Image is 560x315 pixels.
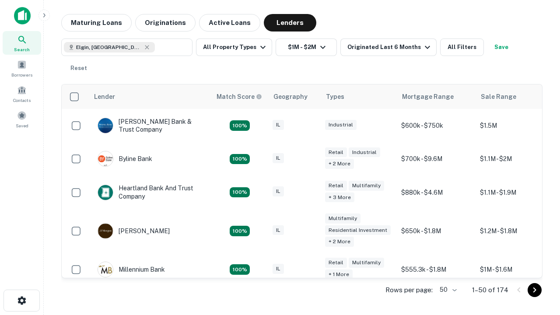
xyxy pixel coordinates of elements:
[325,237,354,247] div: + 2 more
[397,84,476,109] th: Mortgage Range
[487,38,515,56] button: Save your search to get updates of matches that match your search criteria.
[11,71,32,78] span: Borrowers
[3,56,41,80] a: Borrowers
[325,225,391,235] div: Residential Investment
[3,82,41,105] a: Contacts
[89,84,211,109] th: Lender
[472,285,508,295] p: 1–50 of 174
[325,120,357,130] div: Industrial
[476,109,554,142] td: $1.5M
[230,154,250,164] div: Matching Properties: 18, hasApolloMatch: undefined
[199,14,260,31] button: Active Loans
[476,253,554,286] td: $1M - $1.6M
[230,226,250,236] div: Matching Properties: 24, hasApolloMatch: undefined
[276,38,337,56] button: $1M - $2M
[98,223,170,239] div: [PERSON_NAME]
[516,245,560,287] iframe: Chat Widget
[98,262,165,277] div: Millennium Bank
[325,181,347,191] div: Retail
[349,258,384,268] div: Multifamily
[16,122,28,129] span: Saved
[402,91,454,102] div: Mortgage Range
[98,118,203,133] div: [PERSON_NAME] Bank & Trust Company
[273,186,284,196] div: IL
[397,175,476,209] td: $880k - $4.6M
[98,151,152,167] div: Byline Bank
[76,43,142,51] span: Elgin, [GEOGRAPHIC_DATA], [GEOGRAPHIC_DATA]
[273,91,308,102] div: Geography
[98,224,113,238] img: picture
[397,209,476,253] td: $650k - $1.8M
[3,31,41,55] a: Search
[13,97,31,104] span: Contacts
[273,225,284,235] div: IL
[14,7,31,24] img: capitalize-icon.png
[264,14,316,31] button: Lenders
[61,14,132,31] button: Maturing Loans
[347,42,433,52] div: Originated Last 6 Months
[476,209,554,253] td: $1.2M - $1.8M
[268,84,321,109] th: Geography
[481,91,516,102] div: Sale Range
[476,84,554,109] th: Sale Range
[349,181,384,191] div: Multifamily
[135,14,196,31] button: Originations
[230,187,250,198] div: Matching Properties: 20, hasApolloMatch: undefined
[230,120,250,131] div: Matching Properties: 28, hasApolloMatch: undefined
[325,147,347,157] div: Retail
[3,107,41,131] a: Saved
[325,269,353,280] div: + 1 more
[273,264,284,274] div: IL
[94,91,115,102] div: Lender
[273,153,284,163] div: IL
[397,142,476,175] td: $700k - $9.6M
[325,159,354,169] div: + 2 more
[98,185,113,200] img: picture
[325,258,347,268] div: Retail
[476,142,554,175] td: $1.1M - $2M
[217,92,260,101] h6: Match Score
[349,147,380,157] div: Industrial
[211,84,268,109] th: Capitalize uses an advanced AI algorithm to match your search with the best lender. The match sco...
[528,283,542,297] button: Go to next page
[14,46,30,53] span: Search
[397,109,476,142] td: $600k - $750k
[273,120,284,130] div: IL
[385,285,433,295] p: Rows per page:
[230,264,250,275] div: Matching Properties: 16, hasApolloMatch: undefined
[397,253,476,286] td: $555.3k - $1.8M
[436,283,458,296] div: 50
[98,118,113,133] img: picture
[98,262,113,277] img: picture
[321,84,397,109] th: Types
[217,92,262,101] div: Capitalize uses an advanced AI algorithm to match your search with the best lender. The match sco...
[325,192,354,203] div: + 3 more
[326,91,344,102] div: Types
[196,38,272,56] button: All Property Types
[476,175,554,209] td: $1.1M - $1.9M
[65,59,93,77] button: Reset
[325,213,360,224] div: Multifamily
[98,184,203,200] div: Heartland Bank And Trust Company
[440,38,484,56] button: All Filters
[340,38,437,56] button: Originated Last 6 Months
[98,151,113,166] img: picture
